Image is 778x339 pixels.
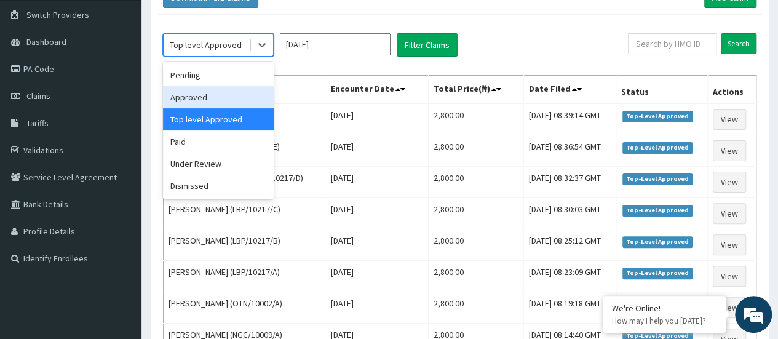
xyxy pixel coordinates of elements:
div: Dismissed [163,175,274,197]
td: [DATE] 08:39:14 GMT [524,103,616,135]
td: 2,800.00 [428,135,523,167]
textarea: Type your message and hit 'Enter' [6,216,234,259]
p: How may I help you today? [612,316,716,326]
a: View [713,109,746,130]
td: [DATE] [325,135,428,167]
td: [DATE] [325,292,428,324]
td: [DATE] [325,167,428,198]
input: Select Month and Year [280,33,391,55]
td: 2,800.00 [428,292,523,324]
a: View [713,140,746,161]
td: 2,800.00 [428,261,523,292]
span: We're online! [71,95,170,219]
div: Top level Approved [170,39,242,51]
td: [DATE] 08:30:03 GMT [524,198,616,229]
input: Search [721,33,756,54]
span: Top-Level Approved [622,111,693,122]
div: Paid [163,130,274,153]
td: [DATE] 08:23:09 GMT [524,261,616,292]
span: Dashboard [26,36,66,47]
td: 2,800.00 [428,229,523,261]
input: Search by HMO ID [628,33,716,54]
th: Total Price(₦) [428,76,523,104]
a: View [713,234,746,255]
td: [DATE] [325,261,428,292]
td: [DATE] 08:36:54 GMT [524,135,616,167]
button: Filter Claims [397,33,458,57]
th: Actions [707,76,756,104]
div: Pending [163,64,274,86]
td: [PERSON_NAME] (LBP/10217/A) [164,261,325,292]
td: 2,800.00 [428,198,523,229]
td: [DATE] 08:25:12 GMT [524,229,616,261]
span: Tariffs [26,118,49,129]
td: [DATE] [325,103,428,135]
span: Top-Level Approved [622,268,693,279]
td: [DATE] [325,198,428,229]
span: Top-Level Approved [622,236,693,247]
div: Under Review [163,153,274,175]
td: 2,800.00 [428,103,523,135]
img: d_794563401_company_1708531726252_794563401 [23,62,50,92]
th: Encounter Date [325,76,428,104]
span: Top-Level Approved [622,142,693,153]
span: Top-Level Approved [622,173,693,185]
span: Top-Level Approved [622,205,693,216]
td: [PERSON_NAME] (LBP/10217/B) [164,229,325,261]
td: 2,800.00 [428,167,523,198]
div: Top level Approved [163,108,274,130]
td: [DATE] 08:19:18 GMT [524,292,616,324]
a: View [713,203,746,224]
td: [PERSON_NAME] (LBP/10217/C) [164,198,325,229]
a: View [713,297,746,318]
div: Chat with us now [64,69,207,85]
span: Claims [26,90,50,102]
th: Status [616,76,707,104]
td: [DATE] [325,229,428,261]
a: View [713,172,746,193]
div: We're Online! [612,303,716,314]
div: Minimize live chat window [202,6,231,36]
td: [PERSON_NAME] (OTN/10002/A) [164,292,325,324]
a: View [713,266,746,287]
td: [DATE] 08:32:37 GMT [524,167,616,198]
th: Date Filed [524,76,616,104]
div: Approved [163,86,274,108]
span: Switch Providers [26,9,89,20]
